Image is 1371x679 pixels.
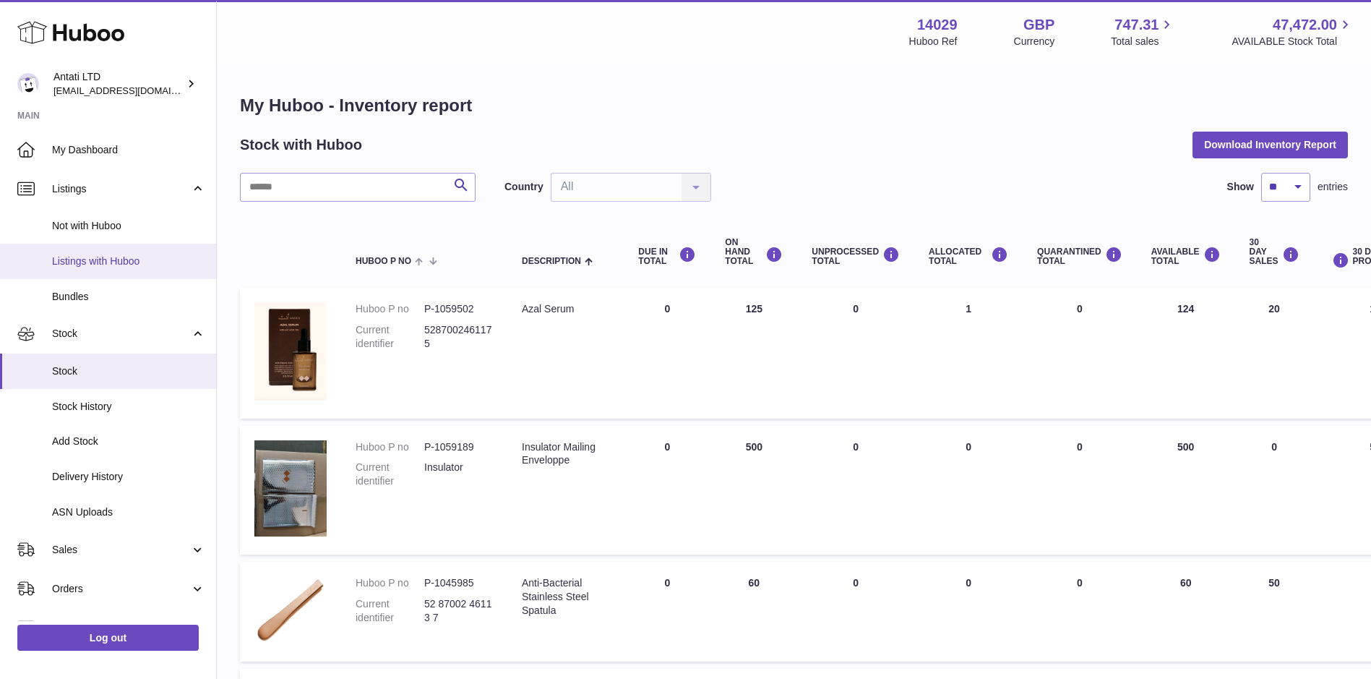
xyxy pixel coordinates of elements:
td: 60 [710,562,797,662]
strong: 14029 [917,15,958,35]
strong: GBP [1023,15,1054,35]
a: 47,472.00 AVAILABLE Stock Total [1232,15,1354,48]
span: ASN Uploads [52,505,205,519]
span: 0 [1077,303,1083,315]
img: product image [254,576,327,644]
a: Log out [17,625,199,651]
span: 0 [1077,441,1083,453]
div: UNPROCESSED Total [812,247,900,266]
dt: Huboo P no [356,440,424,454]
div: Huboo Ref [909,35,958,48]
span: Huboo P no [356,257,411,266]
span: Total sales [1111,35,1175,48]
dd: Insulator [424,461,493,488]
span: entries [1318,180,1348,194]
div: AVAILABLE Total [1151,247,1221,266]
span: Add Stock [52,435,205,448]
td: 0 [624,288,710,418]
td: 0 [797,426,914,555]
dd: 52 87002 46113 7 [424,597,493,625]
td: 0 [1235,426,1314,555]
a: 747.31 Total sales [1111,15,1175,48]
dt: Huboo P no [356,302,424,316]
span: Stock History [52,400,205,414]
td: 0 [914,426,1023,555]
span: Orders [52,582,190,596]
button: Download Inventory Report [1192,132,1348,158]
dd: P-1059502 [424,302,493,316]
img: internalAdmin-14029@internal.huboo.com [17,73,39,95]
span: 47,472.00 [1273,15,1337,35]
img: product image [254,302,327,401]
img: product image [254,440,327,537]
div: ON HAND Total [725,238,783,267]
td: 20 [1235,288,1314,418]
div: Antati LTD [53,70,184,98]
dt: Current identifier [356,323,424,351]
span: 0 [1077,577,1083,589]
div: Azal Serum [522,302,609,316]
span: Sales [52,543,190,557]
h2: Stock with Huboo [240,135,362,155]
h1: My Huboo - Inventory report [240,94,1348,117]
td: 0 [914,562,1023,662]
span: Description [522,257,581,266]
span: Usage [52,621,205,635]
span: Listings with Huboo [52,255,205,268]
td: 0 [624,562,710,662]
td: 0 [797,562,914,662]
dd: P-1045985 [424,576,493,590]
dd: P-1059189 [424,440,493,454]
span: Stock [52,327,190,341]
span: Listings [52,182,190,196]
label: Show [1227,180,1254,194]
dd: 5287002461175 [424,323,493,351]
div: Currency [1014,35,1055,48]
span: 747.31 [1114,15,1159,35]
td: 500 [710,426,797,555]
div: Insulator Mailing Enveloppe [522,440,609,468]
td: 0 [624,426,710,555]
span: Stock [52,364,205,378]
td: 50 [1235,562,1314,662]
div: Anti-Bacterial Stainless Steel Spatula [522,576,609,618]
span: Delivery History [52,470,205,484]
dt: Current identifier [356,461,424,488]
dt: Current identifier [356,597,424,625]
label: Country [504,180,543,194]
td: 124 [1137,288,1235,418]
div: DUE IN TOTAL [638,247,696,266]
td: 60 [1137,562,1235,662]
td: 125 [710,288,797,418]
div: QUARANTINED Total [1037,247,1122,266]
div: 30 DAY SALES [1250,238,1299,267]
td: 500 [1137,426,1235,555]
td: 1 [914,288,1023,418]
span: Bundles [52,290,205,304]
dt: Huboo P no [356,576,424,590]
td: 0 [797,288,914,418]
span: My Dashboard [52,143,205,157]
span: AVAILABLE Stock Total [1232,35,1354,48]
span: [EMAIL_ADDRESS][DOMAIN_NAME] [53,85,212,96]
span: Not with Huboo [52,219,205,233]
div: ALLOCATED Total [929,247,1008,266]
